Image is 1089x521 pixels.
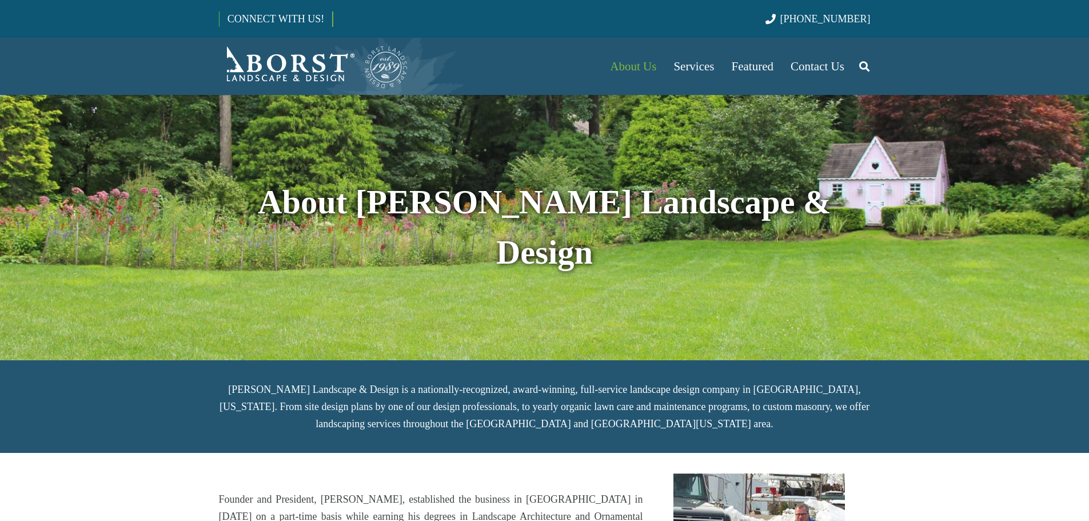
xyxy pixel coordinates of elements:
[765,13,870,25] a: [PHONE_NUMBER]
[220,5,332,33] a: CONNECT WITH US!
[258,184,831,271] strong: About [PERSON_NAME] Landscape & Design
[673,59,714,73] span: Services
[791,59,844,73] span: Contact Us
[782,38,853,95] a: Contact Us
[723,38,782,95] a: Featured
[219,43,409,89] a: Borst-Logo
[732,59,773,73] span: Featured
[219,381,871,432] p: [PERSON_NAME] Landscape & Design is a nationally-recognized, award-winning, full-service landscap...
[610,59,656,73] span: About Us
[601,38,665,95] a: About Us
[853,52,876,81] a: Search
[665,38,723,95] a: Services
[780,13,871,25] span: [PHONE_NUMBER]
